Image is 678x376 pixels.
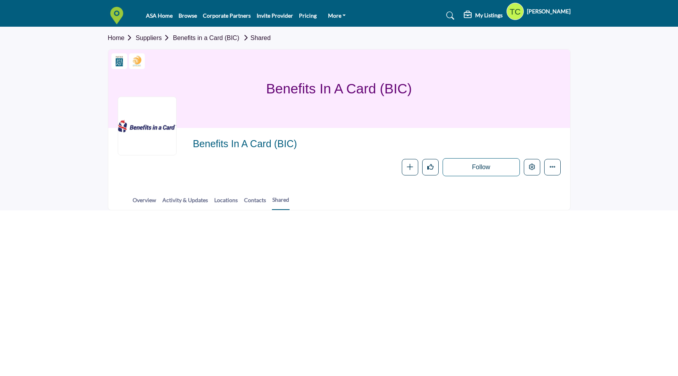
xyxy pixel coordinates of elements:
[527,7,570,15] h5: [PERSON_NAME]
[422,159,439,175] button: Like
[162,196,208,210] a: Activity & Updates
[214,196,238,210] a: Locations
[272,195,290,210] a: Shared
[108,7,129,24] img: site Logo
[179,12,197,19] a: Browse
[299,12,317,19] a: Pricing
[146,12,173,19] a: ASA Home
[132,196,157,210] a: Overview
[203,12,251,19] a: Corporate Partners
[443,158,520,176] button: Follow
[173,35,239,41] a: Benefits in a Card (BIC)
[507,3,524,20] button: Show hide supplier dropdown
[257,12,293,19] a: Invite Provider
[113,55,125,67] img: Corporate Partners
[266,49,412,128] h1: Benefits in a Card (BIC)
[439,9,459,22] a: Search
[323,10,352,21] a: More
[544,159,561,175] button: More details
[464,11,503,20] div: My Listings
[108,35,136,41] a: Home
[524,159,540,175] button: Edit company
[241,35,271,41] a: Shared
[475,12,503,19] h5: My Listings
[131,55,143,67] img: 2025 Staffing World Exhibitors
[136,35,173,41] a: Suppliers
[244,196,266,210] a: Contacts
[193,137,370,150] span: Benefits in a Card (BIC)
